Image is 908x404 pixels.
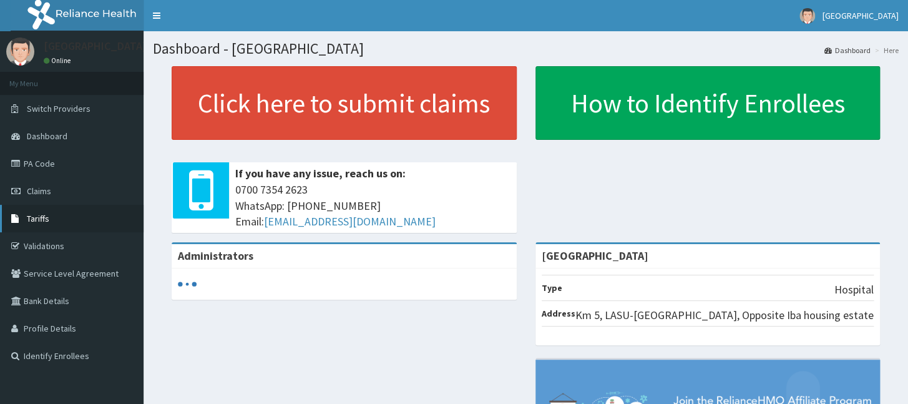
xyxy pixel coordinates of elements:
span: 0700 7354 2623 WhatsApp: [PHONE_NUMBER] Email: [235,182,510,230]
p: Hospital [834,282,874,298]
a: How to Identify Enrollees [535,66,881,140]
b: Administrators [178,249,253,263]
span: Dashboard [27,131,67,142]
h1: Dashboard - [GEOGRAPHIC_DATA] [153,41,899,57]
img: User Image [6,37,34,66]
span: [GEOGRAPHIC_DATA] [823,10,899,21]
a: Click here to submit claims [172,66,517,140]
p: [GEOGRAPHIC_DATA] [44,41,147,52]
img: User Image [799,8,815,24]
a: Online [44,56,74,65]
strong: [GEOGRAPHIC_DATA] [542,249,648,263]
p: Km 5, LASU-[GEOGRAPHIC_DATA], Opposite Iba housing estate [575,307,874,323]
b: If you have any issue, reach us on: [235,166,406,180]
b: Address [542,308,575,319]
svg: audio-loading [178,275,197,293]
a: [EMAIL_ADDRESS][DOMAIN_NAME] [264,214,436,229]
b: Type [542,282,562,293]
span: Tariffs [27,213,49,224]
li: Here [872,45,899,56]
a: Dashboard [824,45,871,56]
span: Claims [27,185,51,197]
span: Switch Providers [27,103,90,114]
